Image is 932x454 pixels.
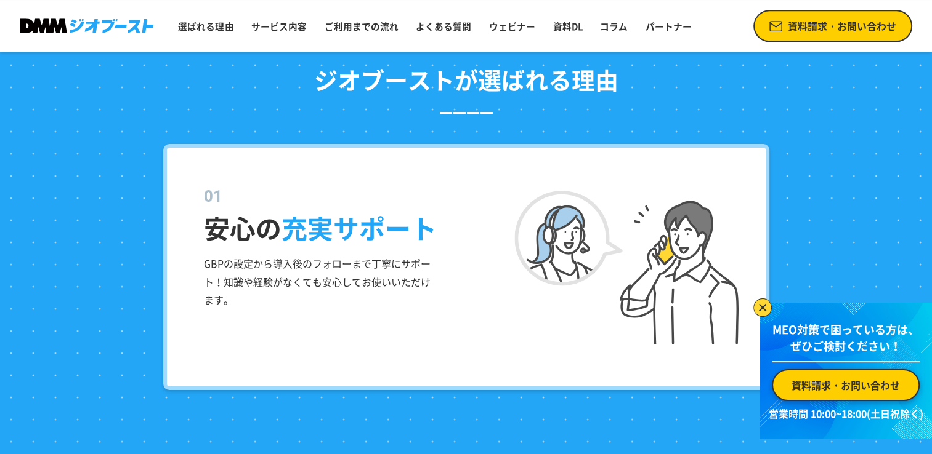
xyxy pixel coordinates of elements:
[282,209,437,247] span: 充実サポート
[792,378,900,392] span: 資料請求・お問い合わせ
[204,185,747,247] dt: 安心の
[753,10,912,42] a: 資料請求・お問い合わせ
[767,406,925,421] p: 営業時間 10:00~18:00(土日祝除く)
[772,321,920,362] p: MEO対策で困っている方は、 ぜひご検討ください！
[788,18,896,33] span: 資料請求・お問い合わせ
[246,15,312,38] a: サービス内容
[753,298,772,317] img: バナーを閉じる
[772,369,920,401] a: 資料請求・お問い合わせ
[548,15,587,38] a: 資料DL
[411,15,476,38] a: よくある質問
[173,15,238,38] a: 選ばれる理由
[204,255,435,309] p: GBPの設定から導入後のフォローまで丁寧にサポート！知識や経験がなくても安心してお使いいただけます。
[20,18,153,33] img: DMMジオブースト
[595,15,633,38] a: コラム
[641,15,697,38] a: パートナー
[484,15,540,38] a: ウェビナー
[320,15,403,38] a: ご利用までの流れ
